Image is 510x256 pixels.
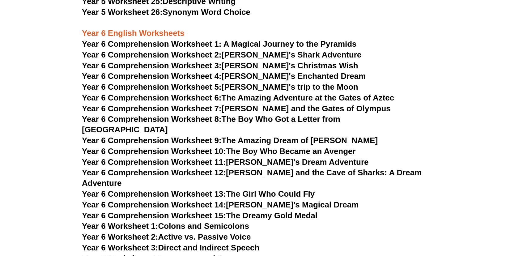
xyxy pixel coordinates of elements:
[82,243,259,252] a: Year 6 Worksheet 3:Direct and Indirect Speech
[82,114,222,124] span: Year 6 Comprehension Worksheet 8:
[82,61,222,70] span: Year 6 Comprehension Worksheet 3:
[82,211,317,220] a: Year 6 Comprehension Worksheet 15:The Dreamy Gold Medal
[82,232,251,241] a: Year 6 Worksheet 2:Active vs. Passive Voice
[82,114,340,134] a: Year 6 Comprehension Worksheet 8:The Boy Who Got a Letter from [GEOGRAPHIC_DATA]
[82,104,222,113] span: Year 6 Comprehension Worksheet 7:
[82,136,222,145] span: Year 6 Comprehension Worksheet 9:
[82,39,357,49] a: Year 6 Comprehension Worksheet 1: A Magical Journey to the Pyramids
[82,93,222,102] span: Year 6 Comprehension Worksheet 6:
[82,7,250,17] a: Year 5 Worksheet 26:Synonym Word Choice
[82,157,226,167] span: Year 6 Comprehension Worksheet 11:
[82,71,366,81] a: Year 6 Comprehension Worksheet 4:[PERSON_NAME]'s Enchanted Dream
[82,168,226,177] span: Year 6 Comprehension Worksheet 12:
[82,232,158,241] span: Year 6 Worksheet 2:
[82,147,226,156] span: Year 6 Comprehension Worksheet 10:
[82,157,368,167] a: Year 6 Comprehension Worksheet 11:[PERSON_NAME]'s Dream Adventure
[82,200,359,209] a: Year 6 Comprehension Worksheet 14:[PERSON_NAME]’s Magical Dream
[82,50,222,59] span: Year 6 Comprehension Worksheet 2:
[82,82,222,92] span: Year 6 Comprehension Worksheet 5:
[82,82,358,92] a: Year 6 Comprehension Worksheet 5:[PERSON_NAME]'s trip to the Moon
[82,221,158,231] span: Year 6 Worksheet 1:
[82,93,394,102] a: Year 6 Comprehension Worksheet 6:The Amazing Adventure at the Gates of Aztec
[82,136,378,145] a: Year 6 Comprehension Worksheet 9:The Amazing Dream of [PERSON_NAME]
[82,104,391,113] a: Year 6 Comprehension Worksheet 7:[PERSON_NAME] and the Gates of Olympus
[82,61,358,70] a: Year 6 Comprehension Worksheet 3:[PERSON_NAME]'s Christmas Wish
[82,18,428,39] h3: Year 6 English Worksheets
[82,189,226,198] span: Year 6 Comprehension Worksheet 13:
[82,221,249,231] a: Year 6 Worksheet 1:Colons and Semicolons
[82,243,158,252] span: Year 6 Worksheet 3:
[82,211,226,220] span: Year 6 Comprehension Worksheet 15:
[479,226,510,256] iframe: Chat Widget
[82,50,361,59] a: Year 6 Comprehension Worksheet 2:[PERSON_NAME]'s Shark Adventure
[82,7,163,17] span: Year 5 Worksheet 26:
[82,200,226,209] span: Year 6 Comprehension Worksheet 14:
[82,147,356,156] a: Year 6 Comprehension Worksheet 10:The Boy Who Became an Avenger
[82,168,422,188] a: Year 6 Comprehension Worksheet 12:[PERSON_NAME] and the Cave of Sharks: A Dream Adventure
[82,189,315,198] a: Year 6 Comprehension Worksheet 13:The Girl Who Could Fly
[82,71,222,81] span: Year 6 Comprehension Worksheet 4:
